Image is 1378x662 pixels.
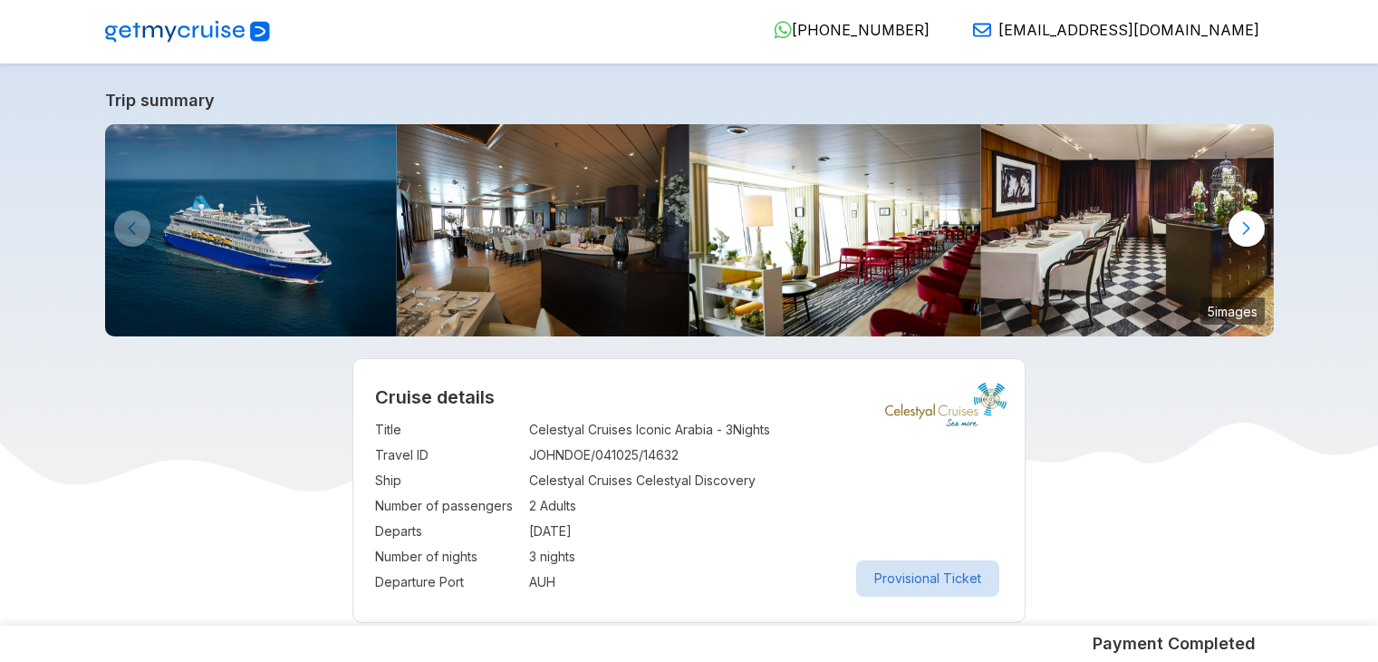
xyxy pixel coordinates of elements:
span: [PHONE_NUMBER] [792,21,930,39]
img: ship_829_1280x960-034-grillseekers-3-scaled_960x720.jpg [981,124,1274,336]
td: Celestyal Cruises Iconic Arabia - 3Nights [529,417,1003,443]
td: Title [375,417,520,443]
td: : [520,544,529,570]
td: 2 Adults [529,493,1003,519]
td: : [520,493,529,519]
td: Number of nights [375,544,520,570]
a: Trip summary [105,91,1274,110]
img: ship_829_1280x960-033-taverna-3-scaled_960x720.jpg [689,124,982,336]
td: : [520,468,529,493]
td: : [520,570,529,595]
td: Departure Port [375,570,520,595]
img: WhatsApp [774,21,792,39]
td: Departs [375,519,520,544]
td: Travel ID [375,443,520,468]
img: ship_829_1280x960-celestyal-discovery_v5_960x720.jpg [105,124,398,336]
td: : [520,417,529,443]
h2: Cruise details [375,386,1003,408]
a: [EMAIL_ADDRESS][DOMAIN_NAME] [959,21,1259,39]
img: Email [973,21,991,39]
small: 5 images [1200,297,1265,325]
td: AUH [529,570,1003,595]
td: JOHNDOE/041025/14632 [529,443,1003,468]
td: : [520,443,529,468]
td: : [520,519,529,544]
td: [DATE] [529,519,1003,544]
td: Celestyal Cruises Celestyal Discovery [529,468,1003,493]
img: ship_829_1280x960-032-journey-smoked-olive-scaled_960x720.jpg [397,124,689,336]
td: 3 nights [529,544,1003,570]
button: Provisional Ticket [856,560,999,597]
h5: Payment Completed [1093,633,1256,655]
a: [PHONE_NUMBER] [759,21,930,39]
td: Number of passengers [375,493,520,519]
span: [EMAIL_ADDRESS][DOMAIN_NAME] [998,21,1259,39]
td: Ship [375,468,520,493]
